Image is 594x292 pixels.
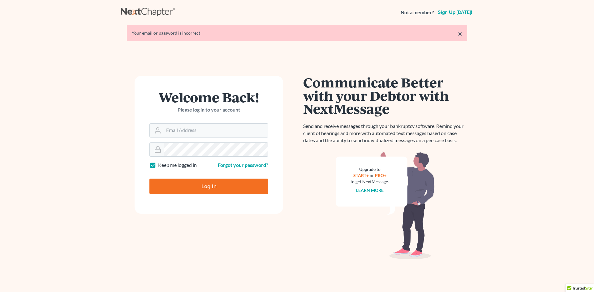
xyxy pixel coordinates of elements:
span: or [370,173,374,178]
div: Your email or password is incorrect [132,30,462,36]
a: × [458,30,462,37]
h1: Welcome Back! [149,91,268,104]
p: Send and receive messages through your bankruptcy software. Remind your client of hearings and mo... [303,123,467,144]
strong: Not a member? [401,9,434,16]
div: Upgrade to [351,166,389,172]
h1: Communicate Better with your Debtor with NextMessage [303,76,467,115]
p: Please log in to your account [149,106,268,113]
img: nextmessage_bg-59042aed3d76b12b5cd301f8e5b87938c9018125f34e5fa2b7a6b67550977c72.svg [336,151,435,260]
a: Learn more [356,188,384,193]
input: Email Address [164,124,268,137]
input: Log In [149,179,268,194]
a: Sign up [DATE]! [437,10,473,15]
a: PRO+ [375,173,386,178]
div: to get NextMessage. [351,179,389,185]
a: Forgot your password? [218,162,268,168]
a: START+ [353,173,369,178]
label: Keep me logged in [158,162,197,169]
